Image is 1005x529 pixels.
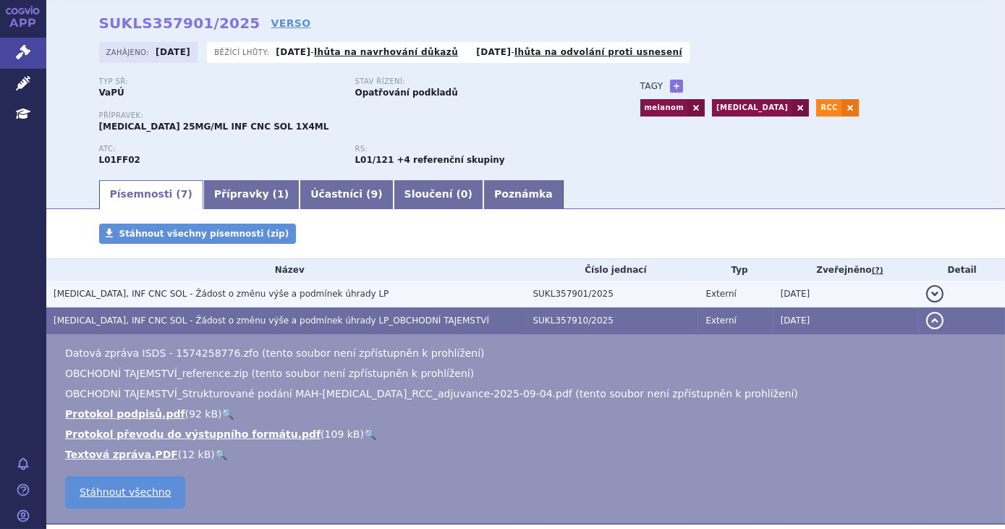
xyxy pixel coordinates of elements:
[872,266,883,276] abbr: (?)
[65,408,185,420] a: Protokol podpisů.pdf
[65,407,991,421] li: ( )
[271,16,310,30] a: VERSO
[99,122,329,132] span: [MEDICAL_DATA] 25MG/ML INF CNC SOL 1X4ML
[106,46,152,58] span: Zahájeno:
[355,88,458,98] strong: Opatřování podkladů
[54,289,389,299] span: KEYTRUDA, INF CNC SOL - Žádost o změnu výše a podmínek úhrady LP
[526,281,699,308] td: SUKL357901/2025
[698,259,773,281] th: Typ
[54,316,489,326] span: KEYTRUDA, INF CNC SOL - Žádost o změnu výše a podmínek úhrady LP_OBCHODNÍ TAJEMSTVÍ
[364,428,376,440] a: 🔍
[483,180,564,209] a: Poznámka
[355,155,394,165] strong: pembrolizumab
[99,145,341,153] p: ATC:
[919,259,1005,281] th: Detail
[277,188,284,200] span: 1
[773,281,920,308] td: [DATE]
[276,46,458,58] p: -
[355,145,597,153] p: RS:
[816,99,841,117] a: RCC
[215,449,227,460] a: 🔍
[99,88,124,98] strong: VaPÚ
[476,47,511,57] strong: [DATE]
[526,308,699,334] td: SUKL357910/2025
[65,447,991,462] li: ( )
[65,476,185,509] a: Stáhnout všechno
[712,99,792,117] a: [MEDICAL_DATA]
[99,14,260,32] strong: SUKLS357901/2025
[181,188,188,200] span: 7
[119,229,289,239] span: Stáhnout všechny písemnosti (zip)
[214,46,272,58] span: Běžící lhůty:
[526,259,699,281] th: Číslo jednací
[276,47,310,57] strong: [DATE]
[314,47,458,57] a: lhůta na navrhování důkazů
[189,408,218,420] span: 92 kB
[99,155,140,165] strong: PEMBROLIZUMAB
[476,46,682,58] p: -
[325,428,360,440] span: 109 kB
[65,347,485,359] span: Datová zpráva ISDS - 1574258776.zfo (tento soubor není zpřístupněn k prohlížení)
[670,80,683,93] a: +
[926,312,943,329] button: detail
[300,180,393,209] a: Účastníci (9)
[99,77,341,86] p: Typ SŘ:
[99,111,611,120] p: Přípravek:
[203,180,300,209] a: Přípravky (1)
[65,427,991,441] li: ( )
[773,308,920,334] td: [DATE]
[156,47,190,57] strong: [DATE]
[99,180,203,209] a: Písemnosti (7)
[397,155,504,165] strong: +4 referenční skupiny
[705,289,736,299] span: Externí
[99,224,297,244] a: Stáhnout všechny písemnosti (zip)
[65,388,798,399] span: OBCHODNÍ TAJEMSTVÍ_Strukturované podání MAH-[MEDICAL_DATA]_RCC_adjuvance-2025-09-04.pdf (tento so...
[514,47,682,57] a: lhůta na odvolání proti usnesení
[370,188,378,200] span: 9
[65,428,321,440] a: Protokol převodu do výstupního formátu.pdf
[640,77,663,95] h3: Tagy
[65,449,178,460] a: Textová zpráva.PDF
[461,188,468,200] span: 0
[640,99,688,117] a: melanom
[221,408,234,420] a: 🔍
[65,368,474,379] span: OBCHODNÍ TAJEMSTVÍ_reference.zip (tento soubor není zpřístupněn k prohlížení)
[705,316,736,326] span: Externí
[394,180,483,209] a: Sloučení (0)
[46,259,526,281] th: Název
[773,259,920,281] th: Zveřejněno
[182,449,211,460] span: 12 kB
[355,77,597,86] p: Stav řízení:
[926,285,943,302] button: detail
